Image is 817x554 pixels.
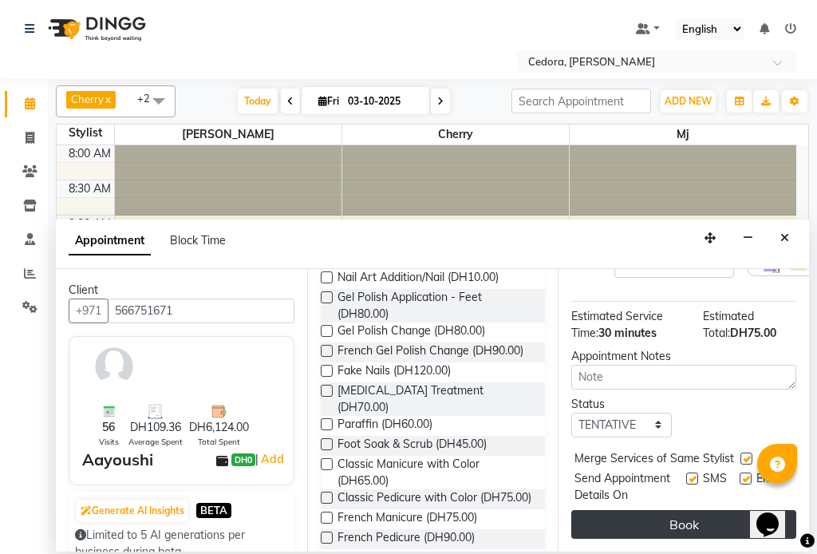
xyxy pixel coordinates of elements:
div: 9:00 AM [65,216,114,232]
input: 2025-10-03 [343,89,423,113]
button: Book [571,510,796,539]
span: Classic Pedicure with Color (DH75.00) [337,489,531,509]
img: logo [41,6,150,51]
div: Aayoushi [82,448,153,472]
span: French Gel Polish Change (DH90.00) [337,342,523,362]
span: Today [238,89,278,113]
span: [MEDICAL_DATA] Treatment (DH70.00) [337,382,533,416]
input: Search Appointment [511,89,651,113]
span: Merge Services of Same Stylist [574,450,734,470]
span: SMS [703,470,727,504]
span: DH0 [231,453,255,466]
span: French Manicure (DH75.00) [337,509,477,529]
span: 30 minutes [598,326,657,340]
span: Fake Nails (DH120.00) [337,362,451,382]
span: BETA [196,503,231,518]
span: ADD NEW [665,95,712,107]
span: Nail Art Addition/Nail (DH10.00) [337,269,499,289]
span: Visits [99,436,119,448]
button: +971 [69,299,109,323]
span: DH75.00 [730,326,776,340]
span: Cherry [71,93,104,105]
span: Send Appointment Details On [574,470,680,504]
img: avatar [91,343,137,390]
span: DH6,124.00 [189,419,249,436]
div: Client [69,282,294,299]
span: Appointment [69,227,151,255]
span: Average Spent [128,436,183,448]
span: | [255,449,286,469]
span: [PERSON_NAME] [115,125,341,144]
iframe: chat widget [750,490,801,538]
span: Estimated Total: [703,309,754,340]
span: Gel Polish Application - Feet (DH80.00) [337,289,533,323]
input: Search by Name/Mobile/Email/Code [108,299,294,323]
span: DH109.36 [130,419,181,436]
span: Paraffin (DH60.00) [337,416,432,436]
button: Close [773,226,796,251]
span: 56 [102,419,115,436]
span: Gel Polish Change (DH80.00) [337,323,485,342]
span: Total Spent [198,436,240,448]
div: Appointment Notes [571,348,796,365]
span: Classic Manicure with Color (DH65.00) [337,456,533,489]
a: x [104,93,111,105]
span: Estimated Service Time: [571,309,663,340]
span: Foot Soak & Scrub (DH45.00) [337,436,487,456]
button: ADD NEW [661,90,716,113]
span: Cherry [342,125,569,144]
button: Generate AI Insights [77,500,188,522]
div: 8:30 AM [65,180,114,197]
span: Fri [314,95,343,107]
div: Status [571,396,672,413]
div: Stylist [57,125,114,141]
span: Block Time [170,233,226,247]
a: Add [259,449,286,469]
span: +2 [137,92,162,105]
span: French Pedicure (DH90.00) [337,529,475,549]
span: Email [756,470,783,504]
div: 8:00 AM [65,145,114,162]
span: Mj [570,125,797,144]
